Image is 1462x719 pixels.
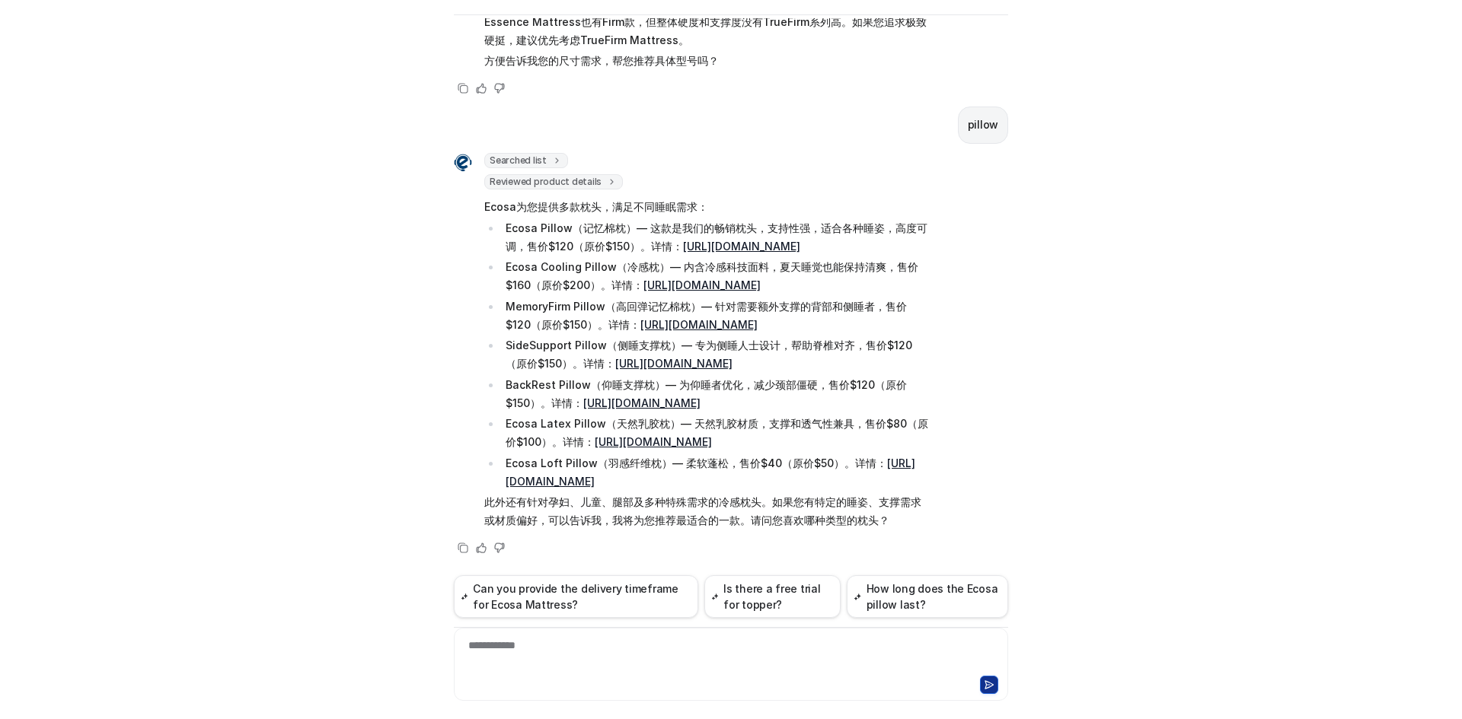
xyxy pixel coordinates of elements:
a: [URL][DOMAIN_NAME] [615,357,733,370]
p: SideSupport Pillow（侧睡支撑枕）— 专为侧睡人士设计，帮助脊椎对齐，售价$120（原价$150）。详情： [506,336,930,373]
button: Can you provide the delivery timeframe for Ecosa Mattress? [454,575,698,618]
p: Ecosa Latex Pillow（天然乳胶枕）— 天然乳胶材质，支撑和透气性兼具，售价$80（原价$100）。详情： [506,415,930,451]
p: Ecosa Loft Pillow（羽感纤维枕）— 柔软蓬松，售价$40（原价$50）。详情： [506,454,930,491]
button: Is there a free trial for topper? [704,575,841,618]
p: Ecosa Cooling Pillow（冷感枕）— 内含冷感科技面料，夏天睡觉也能保持清爽，售价$160（原价$200）。详情： [506,258,930,294]
span: Searched list [484,153,568,168]
span: Reviewed product details [484,174,623,189]
button: How long does the Ecosa pillow last? [847,575,1008,618]
p: 此外还有针对孕妇、儿童、腿部及多种特殊需求的冷感枕头。如果您有特定的睡姿、支撑需求或材质偏好，可以告诉我，我将为您推荐最适合的一款。请问您喜欢哪种类型的枕头？ [484,493,930,530]
a: [URL][DOMAIN_NAME] [506,457,915,488]
a: [URL][DOMAIN_NAME] [683,240,800,253]
p: Ecosa为您提供多款枕头，满足不同睡眠需求： [484,198,930,216]
p: pillow [968,116,998,134]
a: [URL][DOMAIN_NAME] [643,278,761,291]
p: 方便告诉我您的尺寸需求，帮您推荐具体型号吗？ [484,52,930,70]
a: [URL][DOMAIN_NAME] [595,435,712,448]
p: BackRest Pillow（仰睡支撑枕）— 为仰睡者优化，减少颈部僵硬，售价$120（原价$150）。详情： [506,376,930,412]
p: Ecosa Pillow（记忆棉枕）— 这款是我们的畅销枕头，支持性强，适合各种睡姿，高度可调，售价$120（原价$150）。详情： [506,219,930,256]
img: Widget [454,154,472,172]
p: Essence Mattress也有Firm款，但整体硬度和支撑度没有TrueFirm系列高。如果您追求极致硬挺，建议优先考虑TrueFirm Mattress。 [484,13,930,49]
p: MemoryFirm Pillow（高回弹记忆棉枕）— 针对需要额外支撑的背部和侧睡者，售价$120（原价$150）。详情： [506,297,930,334]
a: [URL][DOMAIN_NAME] [583,396,701,409]
a: [URL][DOMAIN_NAME] [640,318,758,331]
